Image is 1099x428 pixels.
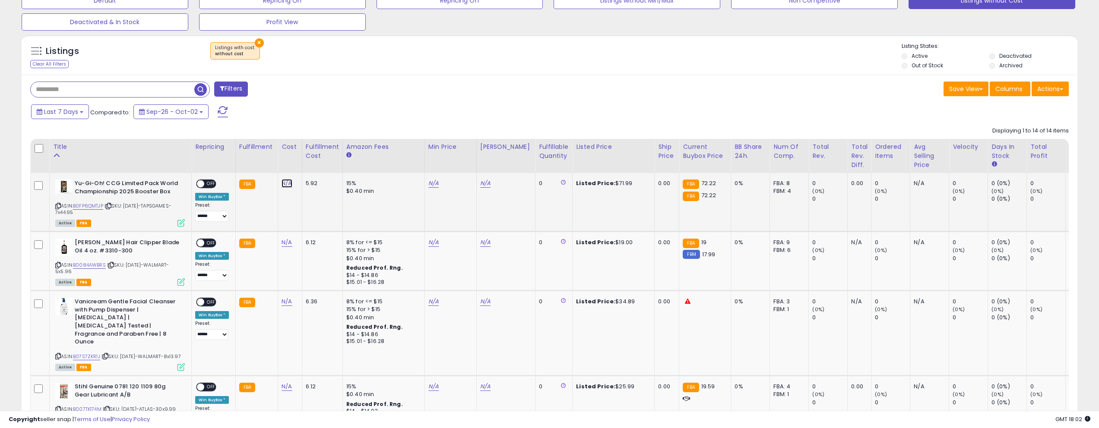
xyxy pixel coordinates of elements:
span: | SKU: [DATE]-WALMART-5x5.96 [55,261,169,274]
div: 0.00 [851,179,865,187]
strong: Copyright [9,415,40,423]
div: 0 [539,239,566,246]
div: $14 - $14.86 [346,331,418,338]
div: 0 [812,195,847,203]
div: 0 [812,383,847,390]
div: 15% for > $15 [346,305,418,313]
div: FBM: 1 [773,390,802,398]
small: FBA [239,383,255,392]
button: Save View [944,82,988,96]
div: FBA: 4 [773,383,802,390]
a: Terms of Use [74,415,111,423]
img: 31SeX+GBkvL._SL40_.jpg [55,239,73,256]
span: FBA [76,364,91,371]
a: N/A [428,382,439,391]
div: Num of Comp. [773,142,805,160]
small: (0%) [812,247,824,254]
div: N/A [914,298,942,305]
div: $0.40 min [346,390,418,398]
div: FBM: 1 [773,305,802,313]
div: Fulfillment Cost [306,142,339,160]
b: Listed Price: [576,297,615,305]
div: 0.00 [658,298,672,305]
div: 0 [1030,399,1065,406]
small: (0%) [991,391,1004,398]
div: ASIN: [55,239,185,285]
button: Filters [214,82,248,97]
small: (0%) [875,247,887,254]
div: 0 [875,195,910,203]
div: 15% [346,383,418,390]
div: $19.00 [576,239,648,246]
div: 0 (0%) [991,383,1026,390]
div: 0 (0%) [991,239,1026,246]
div: 0 (0%) [991,179,1026,187]
b: Vanicream Gentle Facial Cleanser with Pump Dispenser | [MEDICAL_DATA] | [MEDICAL_DATA] Tested | F... [75,298,180,348]
div: Cost [282,142,298,151]
div: 0 [539,298,566,305]
div: 6.12 [306,239,336,246]
small: (0%) [953,306,965,313]
div: 5.92 [306,179,336,187]
div: Displaying 1 to 14 of 14 items [992,127,1069,135]
div: 0 [1030,179,1065,187]
small: FBM [683,250,700,259]
div: 0 [875,298,910,305]
small: (0%) [991,247,1004,254]
span: Listings with cost : [215,44,255,57]
small: Days In Stock. [991,160,997,168]
div: Repricing [195,142,232,151]
span: 72.22 [701,191,716,199]
div: 0 [953,239,988,246]
a: N/A [480,382,491,391]
div: 0 [812,399,847,406]
div: Preset: [195,202,229,222]
button: Last 7 Days [31,104,89,119]
div: 0 [875,239,910,246]
div: BB Share 24h. [735,142,766,160]
div: 6.36 [306,298,336,305]
span: All listings currently available for purchase on Amazon [55,364,75,371]
small: FBA [239,179,255,189]
span: OFF [204,384,218,391]
a: N/A [428,179,439,188]
span: Last 7 Days [44,107,78,116]
small: (0%) [991,306,1004,313]
div: 0 [953,298,988,305]
div: 15% for > $15 [346,246,418,254]
a: N/A [428,238,439,247]
div: 0.00 [851,383,865,390]
button: Actions [1032,82,1069,96]
small: FBA [239,298,255,307]
div: 0 (0%) [991,314,1026,321]
div: 0 [812,314,847,321]
div: 0 [953,255,988,262]
h5: Listings [46,45,79,57]
div: 0 (0%) [991,298,1026,305]
div: Velocity [953,142,984,151]
div: 0 [953,399,988,406]
a: N/A [282,179,292,188]
small: FBA [683,179,699,189]
small: (0%) [875,188,887,195]
div: Fulfillable Quantity [539,142,569,160]
label: Archived [999,62,1023,69]
a: N/A [480,238,491,247]
div: 0.00 [658,383,672,390]
div: N/A [914,383,942,390]
small: (0%) [875,391,887,398]
img: 41NBZmN752L._SL40_.jpg [55,383,73,400]
b: [PERSON_NAME] Hair Clipper Blade Oil 4 oz. #3310-300 [75,239,180,257]
b: Reduced Prof. Rng. [346,400,403,408]
div: without cost [215,51,255,57]
div: 0 [812,179,847,187]
small: (0%) [812,188,824,195]
div: $15.01 - $16.28 [346,279,418,286]
a: N/A [480,297,491,306]
div: FBM: 6 [773,246,802,254]
small: (0%) [953,391,965,398]
div: $71.99 [576,179,648,187]
div: 0% [735,298,763,305]
div: seller snap | | [9,415,150,424]
small: (0%) [953,188,965,195]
